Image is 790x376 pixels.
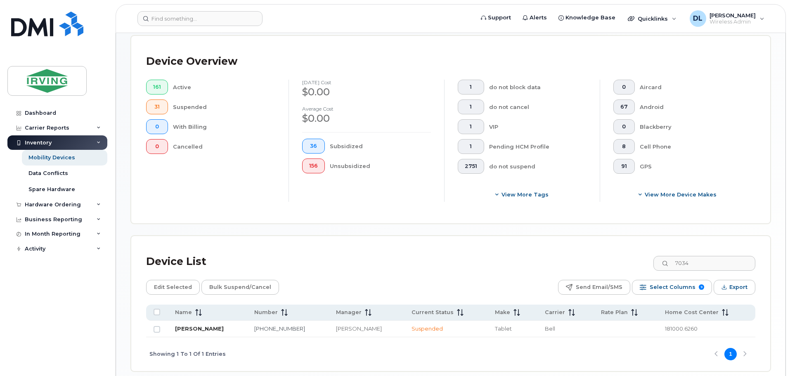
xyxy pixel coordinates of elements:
button: 1 [458,99,484,114]
button: 31 [146,99,168,114]
input: Search Device List ... [653,256,755,271]
input: Find something... [137,11,263,26]
div: Aircard [640,80,743,95]
span: 1 [465,143,477,150]
a: Knowledge Base [553,9,621,26]
div: Quicklinks [622,10,682,27]
span: Export [729,281,747,293]
span: Bell [545,325,555,332]
a: [PERSON_NAME] [175,325,224,332]
button: 0 [613,119,635,134]
span: 36 [309,143,318,149]
a: Support [475,9,517,26]
span: Current Status [412,309,454,316]
button: 0 [146,139,168,154]
button: Export [714,280,755,295]
span: 8 [620,143,628,150]
a: [PHONE_NUMBER] [254,325,305,332]
div: Unsubsidized [330,158,431,173]
div: [PERSON_NAME] [336,325,397,333]
span: Wireless Admin [710,19,756,25]
button: 67 [613,99,635,114]
h4: Average cost [302,106,431,111]
button: 1 [458,139,484,154]
button: 161 [146,80,168,95]
button: Page 1 [724,348,737,360]
button: 8 [613,139,635,154]
span: Support [488,14,511,22]
button: 1 [458,119,484,134]
span: DL [693,14,702,24]
span: Manager [336,309,362,316]
span: Quicklinks [638,15,668,22]
span: 1 [465,84,477,90]
div: do not cancel [489,99,587,114]
span: Carrier [545,309,565,316]
span: Bulk Suspend/Cancel [209,281,271,293]
div: do not suspend [489,159,587,174]
button: Select Columns 9 [632,280,712,295]
span: Alerts [530,14,547,22]
div: Subsidized [330,139,431,154]
div: Pending HCM Profile [489,139,587,154]
span: 181000.6260 [665,325,698,332]
button: 91 [613,159,635,174]
div: VIP [489,119,587,134]
span: 1 [465,104,477,110]
button: View more tags [458,187,587,202]
button: Bulk Suspend/Cancel [201,280,279,295]
div: Blackberry [640,119,743,134]
button: 1 [458,80,484,95]
div: With Billing [173,119,276,134]
div: Device Overview [146,51,237,72]
div: Android [640,99,743,114]
span: 2751 [465,163,477,170]
span: Send Email/SMS [576,281,622,293]
span: Number [254,309,278,316]
span: 67 [620,104,628,110]
span: View more tags [501,191,549,199]
div: Active [173,80,276,95]
button: Send Email/SMS [558,280,630,295]
span: Make [495,309,510,316]
span: Knowledge Base [565,14,615,22]
span: Home Cost Center [665,309,719,316]
span: 0 [620,84,628,90]
button: 2751 [458,159,484,174]
span: Tablet [495,325,512,332]
span: Showing 1 To 1 Of 1 Entries [149,348,226,360]
div: Suspended [173,99,276,114]
span: 9 [699,284,704,290]
div: Cell Phone [640,139,743,154]
span: Name [175,309,192,316]
span: 31 [153,104,161,110]
span: 91 [620,163,628,170]
div: GPS [640,159,743,174]
button: Edit Selected [146,280,200,295]
span: [PERSON_NAME] [710,12,756,19]
span: Rate Plan [601,309,628,316]
div: Device List [146,251,206,272]
div: do not block data [489,80,587,95]
span: 0 [620,123,628,130]
span: 0 [153,123,161,130]
h4: [DATE] cost [302,80,431,85]
span: View More Device Makes [645,191,717,199]
span: Suspended [412,325,443,332]
button: 156 [302,158,325,173]
button: 36 [302,139,325,154]
span: 1 [465,123,477,130]
div: $0.00 [302,111,431,125]
div: Cancelled [173,139,276,154]
button: 0 [613,80,635,95]
span: Select Columns [650,281,695,293]
span: 161 [153,84,161,90]
button: 0 [146,119,168,134]
span: 156 [309,163,318,169]
span: Edit Selected [154,281,192,293]
div: Danie LePrieur [684,10,770,27]
a: Alerts [517,9,553,26]
span: 0 [153,143,161,150]
div: $0.00 [302,85,431,99]
button: View More Device Makes [613,187,742,202]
